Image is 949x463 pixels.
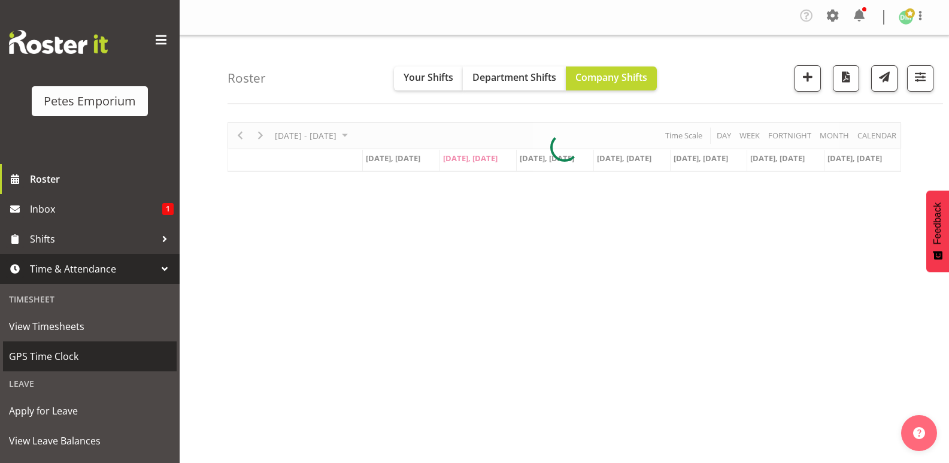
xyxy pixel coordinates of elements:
[9,317,171,335] span: View Timesheets
[463,66,566,90] button: Department Shifts
[3,371,177,396] div: Leave
[3,341,177,371] a: GPS Time Clock
[30,260,156,278] span: Time & Attendance
[907,65,933,92] button: Filter Shifts
[9,432,171,450] span: View Leave Balances
[3,426,177,456] a: View Leave Balances
[9,402,171,420] span: Apply for Leave
[926,190,949,272] button: Feedback - Show survey
[795,65,821,92] button: Add a new shift
[9,30,108,54] img: Rosterit website logo
[30,230,156,248] span: Shifts
[394,66,463,90] button: Your Shifts
[9,347,171,365] span: GPS Time Clock
[472,71,556,84] span: Department Shifts
[162,203,174,215] span: 1
[30,200,162,218] span: Inbox
[913,427,925,439] img: help-xxl-2.png
[566,66,657,90] button: Company Shifts
[3,311,177,341] a: View Timesheets
[3,287,177,311] div: Timesheet
[404,71,453,84] span: Your Shifts
[575,71,647,84] span: Company Shifts
[228,71,266,85] h4: Roster
[932,202,943,244] span: Feedback
[899,10,913,25] img: david-mcauley697.jpg
[30,170,174,188] span: Roster
[3,396,177,426] a: Apply for Leave
[871,65,898,92] button: Send a list of all shifts for the selected filtered period to all rostered employees.
[44,92,136,110] div: Petes Emporium
[833,65,859,92] button: Download a PDF of the roster according to the set date range.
